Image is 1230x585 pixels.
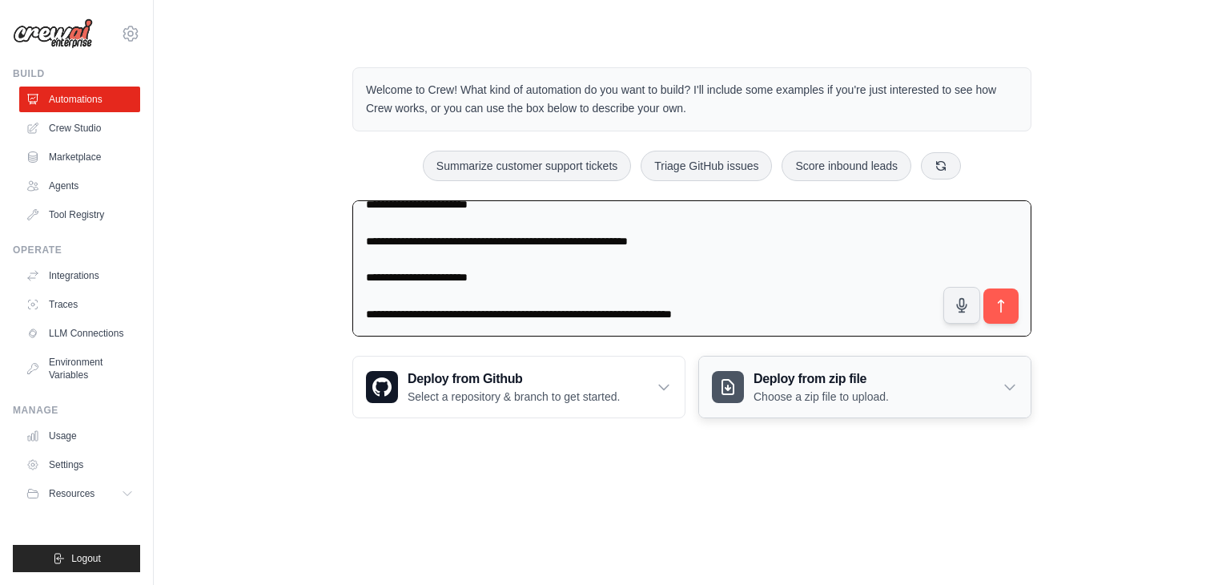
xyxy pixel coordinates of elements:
[19,321,140,346] a: LLM Connections
[13,244,140,256] div: Operate
[71,552,101,565] span: Logout
[782,151,911,181] button: Score inbound leads
[13,18,93,49] img: Logo
[754,369,889,389] h3: Deploy from zip file
[19,115,140,141] a: Crew Studio
[19,173,140,199] a: Agents
[19,349,140,388] a: Environment Variables
[641,151,772,181] button: Triage GitHub issues
[19,452,140,478] a: Settings
[19,292,140,317] a: Traces
[13,404,140,417] div: Manage
[19,263,140,288] a: Integrations
[423,151,631,181] button: Summarize customer support tickets
[408,369,620,389] h3: Deploy from Github
[1150,508,1230,585] iframe: Chat Widget
[19,423,140,449] a: Usage
[408,389,620,405] p: Select a repository & branch to get started.
[49,487,94,500] span: Resources
[19,87,140,112] a: Automations
[13,545,140,572] button: Logout
[13,67,140,80] div: Build
[19,481,140,506] button: Resources
[754,389,889,405] p: Choose a zip file to upload.
[366,81,1018,118] p: Welcome to Crew! What kind of automation do you want to build? I'll include some examples if you'...
[19,202,140,228] a: Tool Registry
[19,144,140,170] a: Marketplace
